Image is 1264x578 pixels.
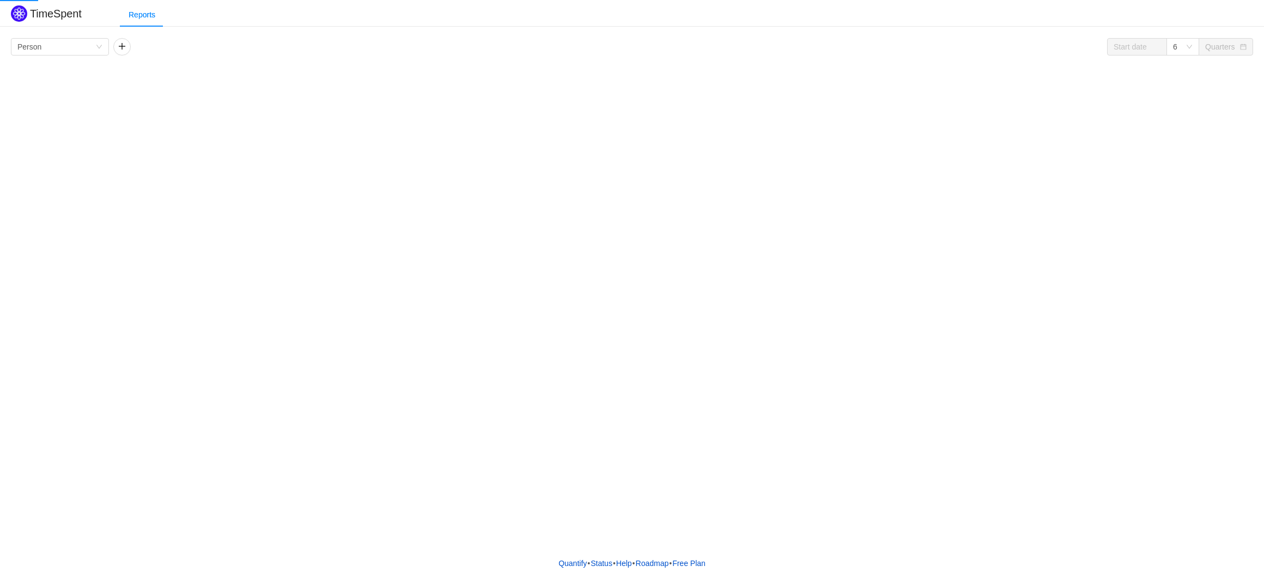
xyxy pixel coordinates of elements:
button: Free Plan [672,555,706,571]
div: Reports [120,3,164,27]
div: 6 [1173,39,1177,55]
h2: TimeSpent [30,8,82,20]
div: Person [17,39,41,55]
button: icon: plus [113,38,131,56]
i: icon: down [96,44,102,51]
span: • [613,559,616,568]
i: icon: calendar [1240,44,1247,51]
a: Roadmap [635,555,670,571]
img: Quantify logo [11,5,27,22]
span: • [587,559,590,568]
input: Start date [1107,38,1167,56]
a: Status [590,555,613,571]
a: Help [616,555,633,571]
div: Quarters [1205,39,1235,55]
a: Quantify [558,555,587,571]
span: • [633,559,635,568]
span: • [669,559,672,568]
i: icon: down [1186,44,1193,51]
